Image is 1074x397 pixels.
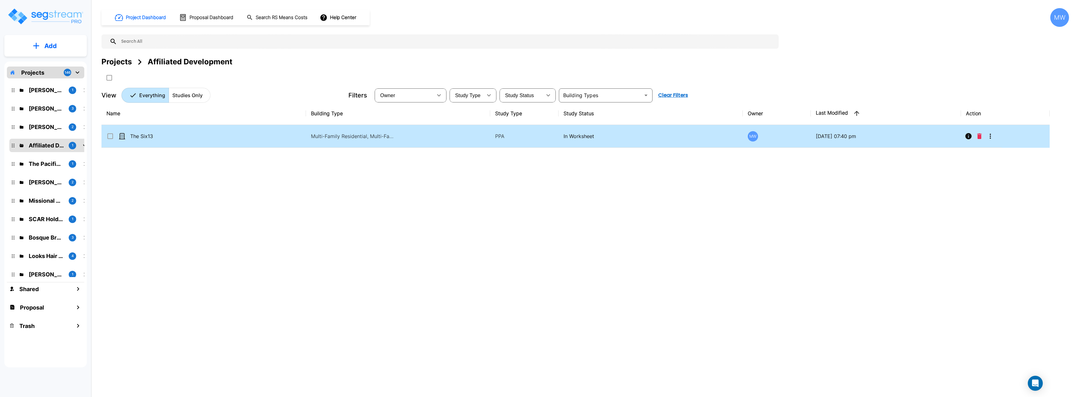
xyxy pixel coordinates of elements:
div: MW [748,131,758,141]
div: Select [451,87,483,104]
button: Delete [975,130,984,142]
p: 1 [72,161,73,166]
p: 146 [65,70,71,75]
p: Affiliated Development [29,141,64,150]
button: Studies Only [169,88,210,103]
th: Action [961,102,1050,125]
h1: Trash [19,322,35,330]
p: Projects [21,68,44,77]
p: The Six13 [130,132,193,140]
p: 4 [71,253,74,259]
button: Open [642,91,650,100]
p: Kyle O'Keefe [29,178,64,186]
p: Filters [348,91,367,100]
input: Search All [117,34,776,49]
p: 3 [71,235,74,240]
span: Study Type [455,93,480,98]
p: View [101,91,116,100]
th: Owner [743,102,811,125]
button: Help Center [318,12,359,23]
h1: Proposal [20,303,44,312]
th: Building Type [306,102,490,125]
h1: Search RS Means Costs [256,14,308,21]
p: 1 [72,143,73,148]
button: Search RS Means Costs [244,12,311,24]
p: 1 [72,272,73,277]
th: Last Modified [811,102,961,125]
button: Info [962,130,975,142]
p: [DATE] 07:40 pm [816,132,956,140]
div: Projects [101,56,132,67]
button: More-Options [984,130,997,142]
p: 2 [71,124,74,130]
p: PPA [495,132,553,140]
p: Multi-Family Residential, Multi-Family Residential Site [311,132,395,140]
button: Project Dashboard [112,11,169,24]
input: Building Types [561,91,640,100]
button: Everything [121,88,169,103]
p: Missional Group [29,196,64,205]
p: Add [44,41,57,51]
p: 3 [71,106,74,111]
p: In Worksheet [564,132,738,140]
p: Everything [139,92,165,99]
th: Name [101,102,306,125]
div: Platform [121,88,210,103]
h1: Proposal Dashboard [190,14,233,21]
div: Select [376,87,433,104]
div: Open Intercom Messenger [1028,376,1043,391]
p: 2 [71,198,74,203]
p: Looks Hair Salon [29,252,64,260]
h1: Project Dashboard [126,14,166,21]
span: Study Status [505,93,534,98]
p: SCAR Holdings [29,215,64,223]
div: Select [501,87,542,104]
button: Add [4,37,87,55]
h1: Shared [19,285,39,293]
p: 2 [71,180,74,185]
img: Logo [7,7,84,25]
div: MW [1050,8,1069,27]
p: Ted Officer [29,123,64,131]
div: Affiliated Development [148,56,232,67]
p: Bosque Brewery [29,233,64,242]
th: Study Status [559,102,743,125]
span: Owner [380,93,395,98]
p: 1 [72,87,73,93]
p: The Pacific Group [29,160,64,168]
p: 1 [72,216,73,222]
th: Study Type [490,102,558,125]
button: Clear Filters [656,89,691,102]
button: SelectAll [103,72,116,84]
button: Proposal Dashboard [177,11,237,24]
p: Jon Edenfield [29,104,64,113]
p: Rick's Auto and Glass [29,270,64,279]
p: Paul Kimmick [29,86,64,94]
p: Studies Only [172,92,203,99]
